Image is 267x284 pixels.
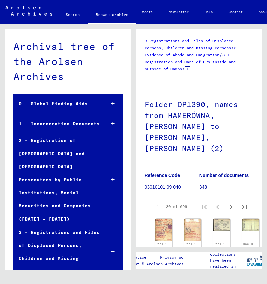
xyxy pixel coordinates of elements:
img: Arolsen_neg.svg [5,6,52,16]
a: Donate [133,4,161,20]
img: 001.jpg [155,219,172,241]
img: 002.jpg [184,219,201,241]
div: 1 – 30 of 696 [157,204,187,210]
button: Last page [238,200,251,213]
div: 3 - Registrations and Files of Displaced Persons, Children and Missing Persons [14,226,100,278]
div: Archival tree of the Arolsen Archives [13,39,123,84]
span: / [219,52,222,58]
div: 0 - Global Finding Aids [14,97,100,110]
button: Previous page [211,200,224,213]
b: Number of documents [199,173,249,178]
p: have been realized in partnership with [210,257,246,281]
p: Copyright © Arolsen Archives, 2021 [118,261,201,267]
a: 3 Registrations and Files of Displaced Persons, Children and Missing Persons [145,38,233,50]
span: / [182,66,185,72]
button: First page [198,200,211,213]
div: | [118,254,201,261]
img: 002.jpg [242,219,259,231]
div: 2 - Registration of [DEMOGRAPHIC_DATA] and [DEMOGRAPHIC_DATA] Persecutees by Public Institutions,... [14,134,100,225]
a: Help [197,4,221,20]
img: 001.jpg [213,219,230,231]
a: Contact [221,4,251,20]
a: Privacy policy [155,254,201,261]
a: DocID: 67308686 [243,242,259,250]
img: yv_logo.png [242,252,267,269]
a: DocID: 67308684 [185,242,201,250]
button: Next page [224,200,238,213]
a: 3.1.1 Registration and Care of DPs inside and outside of Camps [145,52,236,71]
a: DocID: 67308686 [214,242,230,250]
a: Search [58,7,88,23]
p: 348 [199,184,254,191]
span: / [231,45,234,51]
div: 1 - Incarceration Documents [14,117,100,130]
h1: Folder DP1390, names from HAMERÓWNA, [PERSON_NAME] to [PERSON_NAME], [PERSON_NAME] (2) [145,89,254,162]
p: 03010101 09 040 [145,184,199,191]
a: Newsletter [161,4,197,20]
a: Browse archive [88,7,136,24]
b: Reference Code [145,173,180,178]
a: DocID: 67308684 [156,242,172,250]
